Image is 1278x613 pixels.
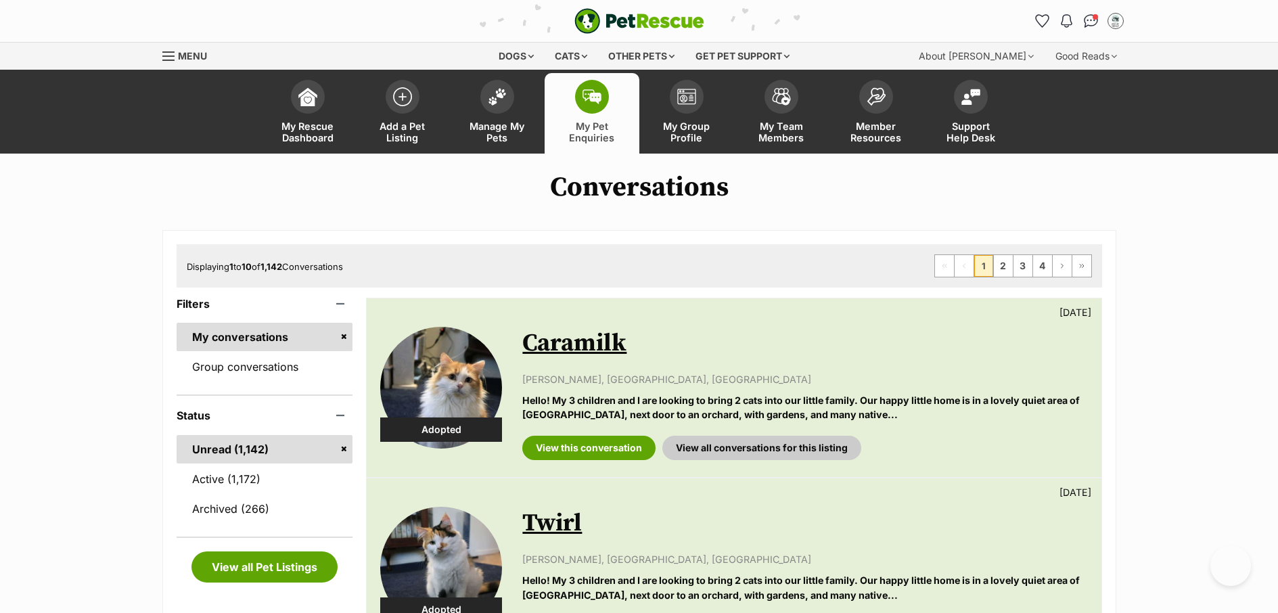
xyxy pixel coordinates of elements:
div: About [PERSON_NAME] [909,43,1043,70]
a: Add a Pet Listing [355,73,450,154]
span: My Team Members [751,120,812,143]
a: My Pet Enquiries [545,73,639,154]
p: [DATE] [1059,305,1091,319]
a: View this conversation [522,436,656,460]
p: [PERSON_NAME], [GEOGRAPHIC_DATA], [GEOGRAPHIC_DATA] [522,372,1087,386]
span: Manage My Pets [467,120,528,143]
p: Hello! My 3 children and I are looking to bring 2 cats into our little family. Our happy little h... [522,573,1087,602]
img: logo-e224e6f780fb5917bec1dbf3a21bbac754714ae5b6737aabdf751b685950b380.svg [574,8,704,34]
header: Status [177,409,353,422]
header: Filters [177,298,353,310]
span: Add a Pet Listing [372,120,433,143]
span: Member Resources [846,120,907,143]
a: Group conversations [177,353,353,381]
img: pet-enquiries-icon-7e3ad2cf08bfb03b45e93fb7055b45f3efa6380592205ae92323e6603595dc1f.svg [583,89,601,104]
a: Manage My Pets [450,73,545,154]
span: My Group Profile [656,120,717,143]
a: Twirl [522,508,582,539]
p: Hello! My 3 children and I are looking to bring 2 cats into our little family. Our happy little h... [522,393,1087,422]
a: My conversations [177,323,353,351]
div: Adopted [380,417,502,442]
a: View all Pet Listings [191,551,338,583]
nav: Pagination [934,254,1092,277]
a: My Team Members [734,73,829,154]
a: Page 3 [1013,255,1032,277]
a: My Group Profile [639,73,734,154]
a: My Rescue Dashboard [260,73,355,154]
img: dashboard-icon-eb2f2d2d3e046f16d808141f083e7271f6b2e854fb5c12c21221c1fb7104beca.svg [298,87,317,106]
button: My account [1105,10,1126,32]
img: help-desk-icon-fdf02630f3aa405de69fd3d07c3f3aa587a6932b1a1747fa1d2bba05be0121f9.svg [961,89,980,105]
a: Support Help Desk [923,73,1018,154]
a: Page 2 [994,255,1013,277]
img: add-pet-listing-icon-0afa8454b4691262ce3f59096e99ab1cd57d4a30225e0717b998d2c9b9846f56.svg [393,87,412,106]
a: Last page [1072,255,1091,277]
p: [PERSON_NAME], [GEOGRAPHIC_DATA], [GEOGRAPHIC_DATA] [522,552,1087,566]
div: Good Reads [1046,43,1126,70]
img: team-members-icon-5396bd8760b3fe7c0b43da4ab00e1e3bb1a5d9ba89233759b79545d2d3fc5d0d.svg [772,88,791,106]
strong: 10 [242,261,252,272]
a: PetRescue [574,8,704,34]
ul: Account quick links [1032,10,1126,32]
a: Conversations [1080,10,1102,32]
span: Support Help Desk [940,120,1001,143]
img: notifications-46538b983faf8c2785f20acdc204bb7945ddae34d4c08c2a6579f10ce5e182be.svg [1061,14,1072,28]
div: Other pets [599,43,684,70]
iframe: Help Scout Beacon - Open [1210,545,1251,586]
span: Menu [178,50,207,62]
a: Caramilk [522,328,626,359]
a: Archived (266) [177,495,353,523]
span: My Rescue Dashboard [277,120,338,143]
div: Cats [545,43,597,70]
a: Next page [1053,255,1072,277]
span: Previous page [955,255,974,277]
span: My Pet Enquiries [562,120,622,143]
img: manage-my-pets-icon-02211641906a0b7f246fdf0571729dbe1e7629f14944591b6c1af311fb30b64b.svg [488,88,507,106]
a: Member Resources [829,73,923,154]
a: View all conversations for this listing [662,436,861,460]
a: Active (1,172) [177,465,353,493]
a: Menu [162,43,216,67]
div: Dogs [489,43,543,70]
img: Belle Vie Animal Rescue profile pic [1109,14,1122,28]
img: group-profile-icon-3fa3cf56718a62981997c0bc7e787c4b2cf8bcc04b72c1350f741eb67cf2f40e.svg [677,89,696,105]
span: Page 1 [974,255,993,277]
a: Page 4 [1033,255,1052,277]
img: member-resources-icon-8e73f808a243e03378d46382f2149f9095a855e16c252ad45f914b54edf8863c.svg [867,87,886,106]
img: chat-41dd97257d64d25036548639549fe6c8038ab92f7586957e7f3b1b290dea8141.svg [1084,14,1098,28]
a: Unread (1,142) [177,435,353,463]
span: Displaying to of Conversations [187,261,343,272]
p: [DATE] [1059,485,1091,499]
img: Caramilk [380,327,502,449]
button: Notifications [1056,10,1078,32]
a: Favourites [1032,10,1053,32]
span: First page [935,255,954,277]
div: Get pet support [686,43,799,70]
strong: 1,142 [260,261,282,272]
strong: 1 [229,261,233,272]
